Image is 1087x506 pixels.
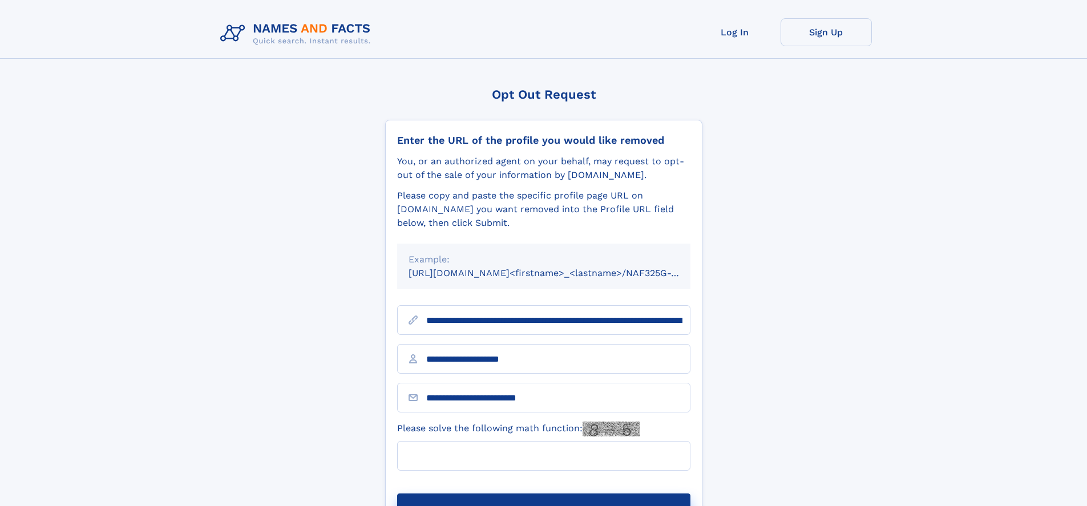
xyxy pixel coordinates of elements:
a: Log In [689,18,781,46]
div: Enter the URL of the profile you would like removed [397,134,690,147]
div: Example: [409,253,679,266]
small: [URL][DOMAIN_NAME]<firstname>_<lastname>/NAF325G-xxxxxxxx [409,268,712,278]
div: You, or an authorized agent on your behalf, may request to opt-out of the sale of your informatio... [397,155,690,182]
div: Opt Out Request [385,87,702,102]
div: Please copy and paste the specific profile page URL on [DOMAIN_NAME] you want removed into the Pr... [397,189,690,230]
img: Logo Names and Facts [216,18,380,49]
a: Sign Up [781,18,872,46]
label: Please solve the following math function: [397,422,640,436]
